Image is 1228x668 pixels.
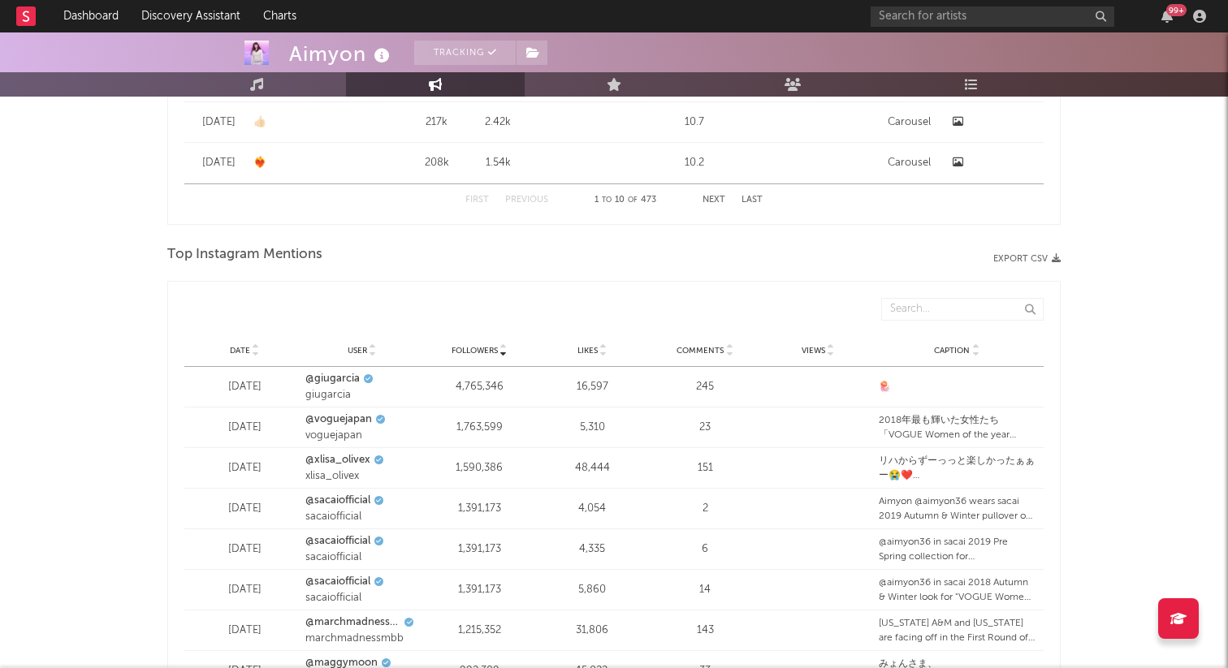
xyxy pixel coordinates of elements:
[305,371,360,387] a: @giugarcia
[412,114,462,131] div: 217k
[348,346,367,356] span: User
[879,380,1036,394] div: 🪼
[305,452,370,468] a: @xlisa_olivex
[427,541,532,558] div: 1,391,173
[540,420,645,436] div: 5,310
[289,41,394,67] div: Aimyon
[628,196,638,204] span: of
[192,623,297,639] div: [DATE]
[505,196,548,205] button: Previous
[452,346,498,356] span: Followers
[677,346,724,356] span: Comments
[305,428,419,444] div: voguejapan
[653,623,758,639] div: 143
[934,346,970,356] span: Caption
[871,6,1114,27] input: Search for artists
[469,155,526,171] div: 1.54k
[192,379,297,395] div: [DATE]
[427,379,532,395] div: 4,765,346
[427,460,532,476] div: 1,590,386
[305,631,419,647] div: marchmadnessmbb
[427,623,532,639] div: 1,215,352
[305,509,419,525] div: sacaiofficial
[602,196,612,204] span: to
[540,541,645,558] div: 4,335
[192,460,297,476] div: [DATE]
[305,387,419,403] div: giugarcia
[305,614,400,631] a: @marchmadnessmbb
[885,114,934,131] div: Carousel
[653,420,758,436] div: 23
[192,541,297,558] div: [DATE]
[1166,4,1187,16] div: 99 +
[253,155,404,171] div: ❤️‍🔥
[742,196,763,205] button: Last
[802,346,825,356] span: Views
[653,501,758,517] div: 2
[540,623,645,639] div: 31,806
[305,549,419,566] div: sacaiofficial
[879,454,1036,483] div: リハからずーっっと楽しかったぁぁー😭❤️ 仲間入りさせていただいて幸せ〜🥺❤️ ありがとうございましたぁーー！ #Repost @officialai with @make_repost ・・・...
[879,535,1036,564] div: @aimyon36 in sacai 2019 Pre Spring collection for @voguegirljapan Photo by #yasutomoebisu Styling...
[658,114,731,131] div: 10.7
[879,413,1036,442] div: 2018年最も輝いた女性たち「VOGUE Women of the year [DATE]」発表🌹 あいみょんさんが受賞✨おめでとうございます！ #ウーマンオブザイヤー2018 #voguewo...
[577,346,598,356] span: Likes
[881,298,1044,321] input: Search...
[192,155,245,171] div: [DATE]
[1161,10,1173,23] button: 99+
[427,582,532,598] div: 1,391,173
[653,379,758,395] div: 245
[427,420,532,436] div: 1,763,599
[412,155,462,171] div: 208k
[414,41,516,65] button: Tracking
[167,245,322,265] span: Top Instagram Mentions
[993,254,1061,264] button: Export CSV
[192,420,297,436] div: [DATE]
[653,460,758,476] div: 151
[305,468,419,485] div: xlisa_olivex
[653,541,758,558] div: 6
[469,114,526,131] div: 2.42k
[879,575,1036,605] div: @aimyon36 in sacai 2018 Autumn & Winter look for "VOGUE Women of the year [DATE]" @voguejapan #vo...
[540,582,645,598] div: 5,860
[192,114,245,131] div: [DATE]
[305,574,370,590] a: @sacaiofficial
[192,582,297,598] div: [DATE]
[305,493,370,509] a: @sacaiofficial
[427,501,532,517] div: 1,391,173
[581,191,670,210] div: 1 10 473
[658,155,731,171] div: 10.2
[305,412,372,428] a: @voguejapan
[253,114,404,131] div: 👍🏻
[465,196,489,205] button: First
[879,616,1036,645] div: [US_STATE] A&M and [US_STATE] are facing off in the First Round of the men’s and women’s NCAA Tou...
[653,582,758,598] div: 14
[192,501,297,517] div: [DATE]
[540,501,645,517] div: 4,054
[540,460,645,476] div: 48,444
[305,590,419,606] div: sacaiofficial
[703,196,725,205] button: Next
[540,379,645,395] div: 16,597
[230,346,250,356] span: Date
[879,494,1036,524] div: Aimyon @aimyon36 wears sacai 2019 Autumn & Winter pullover on @hermagazineofficial volume 09 cove...
[305,533,370,549] a: @sacaiofficial
[885,155,934,171] div: Carousel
